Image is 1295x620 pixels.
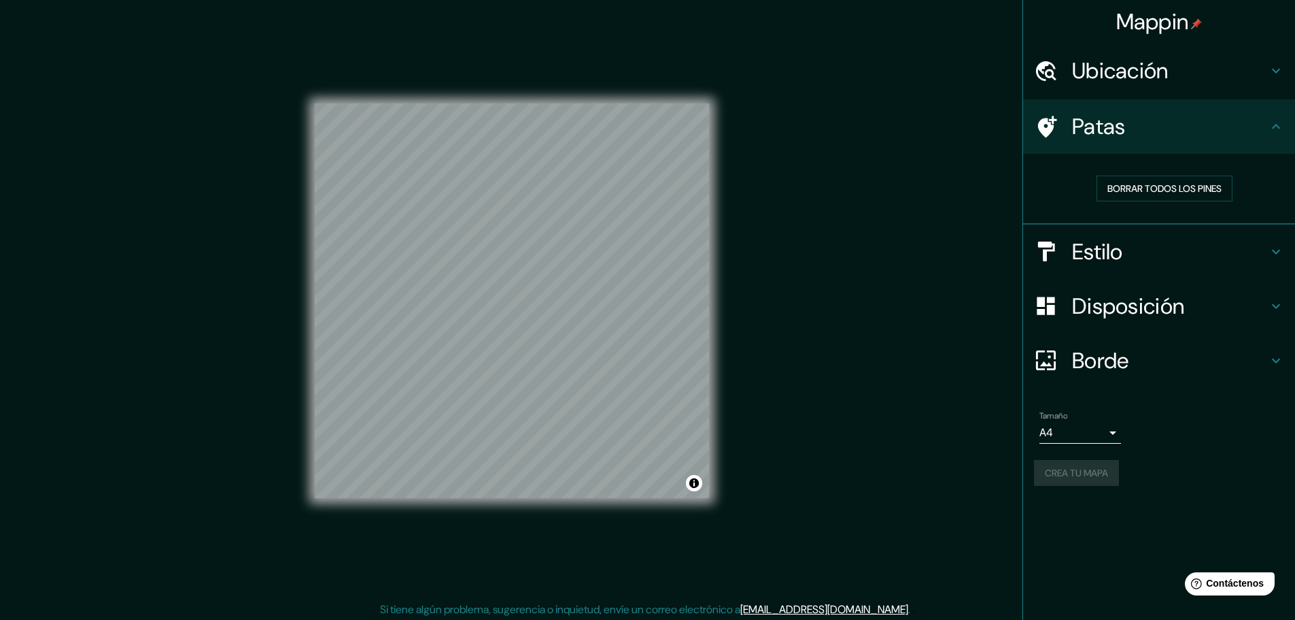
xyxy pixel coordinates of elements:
img: pin-icon.png [1191,18,1202,29]
font: Patas [1072,112,1126,141]
font: . [910,602,912,617]
div: A4 [1039,422,1121,444]
font: . [908,602,910,617]
font: Tamaño [1039,410,1067,421]
font: A4 [1039,425,1053,440]
font: Mappin [1116,7,1189,36]
button: Activar o desactivar atribución [686,475,702,491]
div: Patas [1023,99,1295,154]
font: Borrar todos los pines [1107,182,1222,195]
iframe: Lanzador de widgets de ayuda [1174,567,1280,605]
font: . [912,602,915,617]
font: Estilo [1072,238,1123,266]
canvas: Mapa [315,103,709,498]
div: Borde [1023,333,1295,388]
a: [EMAIL_ADDRESS][DOMAIN_NAME] [740,602,908,617]
div: Ubicación [1023,44,1295,98]
font: Borde [1072,346,1129,375]
font: Disposición [1072,292,1184,321]
div: Disposición [1023,279,1295,333]
button: Borrar todos los pines [1097,176,1232,201]
div: Estilo [1023,225,1295,279]
font: Si tiene algún problema, sugerencia o inquietud, envíe un correo electrónico a [380,602,740,617]
font: Ubicación [1072,56,1169,85]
